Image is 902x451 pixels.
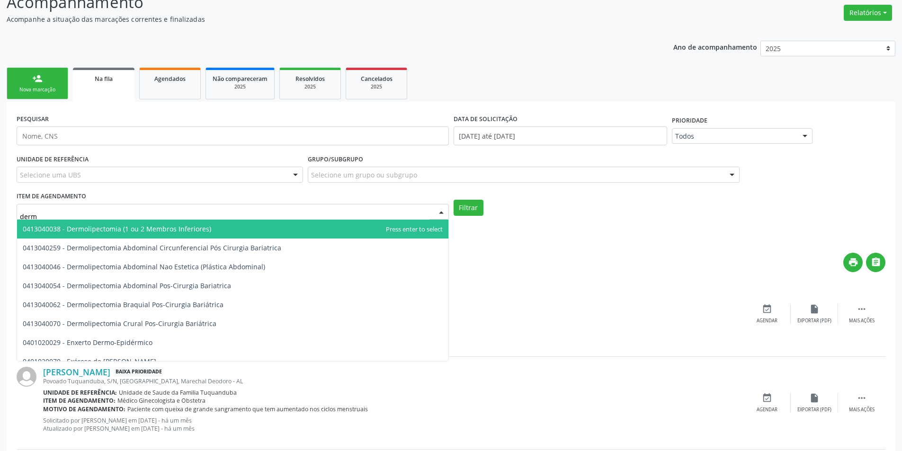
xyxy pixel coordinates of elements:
[23,224,211,233] span: 0413040038 - Dermolipectomia (1 ou 2 Membros Inferiores)
[43,397,116,405] b: Item de agendamento:
[43,367,110,377] a: [PERSON_NAME]
[757,407,777,413] div: Agendar
[675,132,793,141] span: Todos
[308,152,363,167] label: Grupo/Subgrupo
[454,126,667,145] input: Selecione um intervalo
[454,112,518,126] label: DATA DE SOLICITAÇÃO
[286,83,334,90] div: 2025
[23,262,265,271] span: 0413040046 - Dermolipectomia Abdominal Nao Estetica (Plástica Abdominal)
[114,367,164,377] span: Baixa Prioridade
[857,393,867,403] i: 
[797,318,831,324] div: Exportar (PDF)
[353,83,400,90] div: 2025
[849,318,875,324] div: Mais ações
[95,75,113,83] span: Na fila
[866,253,885,272] button: 
[23,300,223,309] span: 0413040062 - Dermolipectomia Braquial Pos-Cirurgia Bariátrica
[119,389,237,397] span: Unidade de Saude da Familia Tuquanduba
[23,338,152,347] span: 0401020029 - Enxerto Dermo-Epidérmico
[43,405,125,413] b: Motivo de agendamento:
[43,377,743,385] div: Povoado Tuquanduba, S/N, [GEOGRAPHIC_DATA], Marechal Deodoro - AL
[844,5,892,21] button: Relatórios
[20,170,81,180] span: Selecione uma UBS
[17,126,449,145] input: Nome, CNS
[809,304,820,314] i: insert_drive_file
[857,304,867,314] i: 
[17,112,49,126] label: PESQUISAR
[295,75,325,83] span: Resolvidos
[871,257,881,267] i: 
[154,75,186,83] span: Agendados
[311,170,417,180] span: Selecione um grupo ou subgrupo
[17,152,89,167] label: UNIDADE DE REFERÊNCIA
[849,407,875,413] div: Mais ações
[673,41,757,53] p: Ano de acompanhamento
[809,393,820,403] i: insert_drive_file
[17,189,86,204] label: Item de agendamento
[454,200,483,216] button: Filtrar
[127,405,368,413] span: Paciente com queixa de grande sangramento que tem aumentado nos ciclos menstruais
[43,416,743,433] p: Solicitado por [PERSON_NAME] em [DATE] - há um mês Atualizado por [PERSON_NAME] em [DATE] - há um...
[23,281,231,290] span: 0413040054 - Dermolipectomia Abdominal Pos-Cirurgia Bariatrica
[213,83,268,90] div: 2025
[43,389,117,397] b: Unidade de referência:
[7,14,629,24] p: Acompanhe a situação das marcações correntes e finalizadas
[117,397,205,405] span: Médico Ginecologista e Obstetra
[14,86,61,93] div: Nova marcação
[23,319,216,328] span: 0413040070 - Dermolipectomia Crural Pos-Cirurgia Bariátrica
[797,407,831,413] div: Exportar (PDF)
[361,75,393,83] span: Cancelados
[762,393,772,403] i: event_available
[762,304,772,314] i: event_available
[23,243,281,252] span: 0413040259 - Dermolipectomia Abdominal Circunferencial Pós Cirurgia Bariatrica
[843,253,863,272] button: print
[757,318,777,324] div: Agendar
[20,207,429,226] input: Selecionar procedimento
[848,257,858,267] i: print
[213,75,268,83] span: Não compareceram
[17,367,36,387] img: img
[32,73,43,84] div: person_add
[672,114,707,128] label: Prioridade
[23,357,156,366] span: 0401020070 - Exérese de [PERSON_NAME]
